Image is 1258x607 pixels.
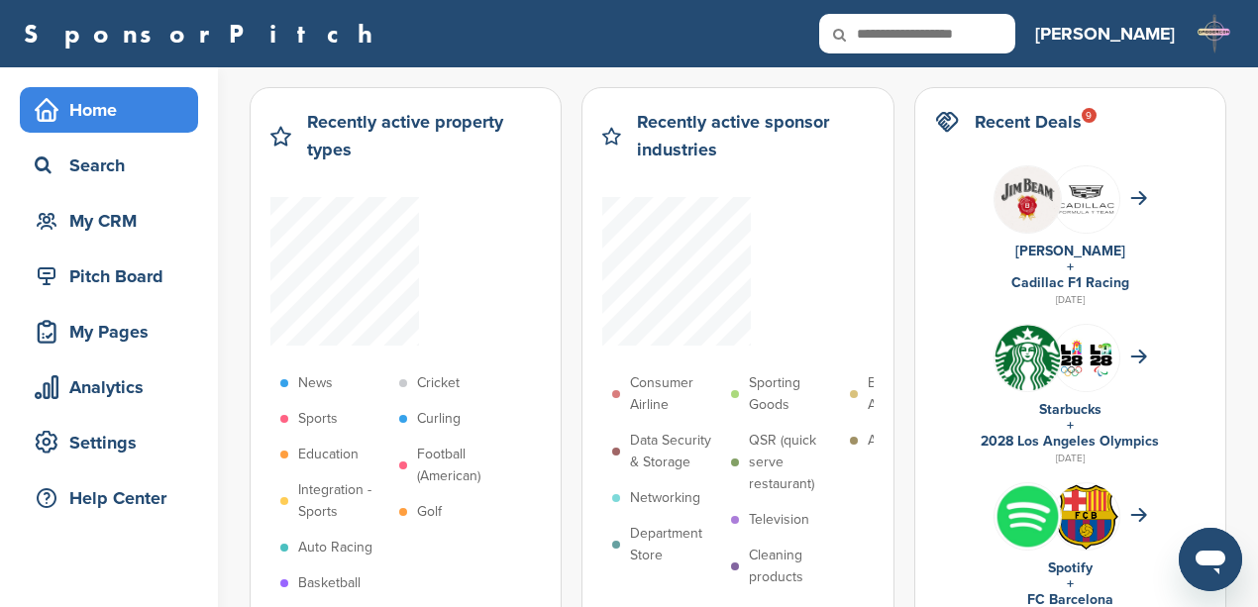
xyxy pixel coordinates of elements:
div: Help Center [30,480,198,516]
a: SponsorPitch [24,21,385,47]
p: Education [298,444,359,465]
img: Open uri20141112 64162 1yeofb6?1415809477 [1053,483,1119,551]
a: Settings [20,420,198,465]
a: Search [20,143,198,188]
a: Pitch Board [20,253,198,299]
h2: Recently active property types [307,108,541,163]
div: Home [30,92,198,128]
a: [PERSON_NAME] [1015,243,1125,259]
a: [PERSON_NAME] [1035,12,1175,55]
a: Analytics [20,364,198,410]
a: Starbucks [1039,401,1101,418]
p: Networking [630,487,700,509]
h3: [PERSON_NAME] [1035,20,1175,48]
iframe: Button to launch messaging window [1179,528,1242,591]
p: Integration - Sports [298,479,389,523]
p: Curling [417,408,461,430]
a: 2028 Los Angeles Olympics [981,433,1159,450]
p: Basketball [298,572,361,594]
p: Cricket [417,372,460,394]
div: 9 [1082,108,1097,123]
a: Spotify [1048,559,1093,576]
p: Golf [417,501,442,523]
div: [DATE] [935,450,1206,467]
a: My Pages [20,309,198,354]
p: Data Security & Storage [630,430,721,473]
div: [DATE] [935,291,1206,309]
a: Cadillac F1 Racing [1011,274,1129,291]
p: Cleaning products [749,545,840,588]
p: Auto [868,430,896,452]
h2: Recently active sponsor industries [637,108,874,163]
p: Sporting Goods [749,372,840,416]
img: L daggercon logo2025 2 (2) [1195,14,1234,53]
div: Pitch Board [30,258,198,294]
p: Department Store [630,523,721,566]
p: News [298,372,333,394]
img: Vrpucdn2 400x400 [995,483,1061,550]
p: Television [749,509,809,531]
img: Fcgoatp8 400x400 [1053,166,1119,233]
a: + [1067,575,1074,592]
div: My CRM [30,203,198,239]
a: + [1067,417,1074,434]
p: Sports [298,408,338,430]
div: Analytics [30,369,198,405]
div: My Pages [30,314,198,350]
p: Auto Racing [298,537,372,558]
a: Home [20,87,198,133]
p: Consumer Airline [630,372,721,416]
a: + [1067,258,1074,275]
div: Settings [30,425,198,460]
div: Search [30,148,198,183]
h2: Recent Deals [975,108,1082,136]
p: Bathroom Appliances [868,372,959,416]
img: Open uri20141112 50798 1m0bak2 [995,325,1061,391]
p: Football (American) [417,444,508,487]
img: Jyyddrmw 400x400 [995,166,1061,233]
a: My CRM [20,198,198,244]
a: Help Center [20,475,198,521]
img: Csrq75nh 400x400 [1053,325,1119,391]
p: QSR (quick serve restaurant) [749,430,840,495]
